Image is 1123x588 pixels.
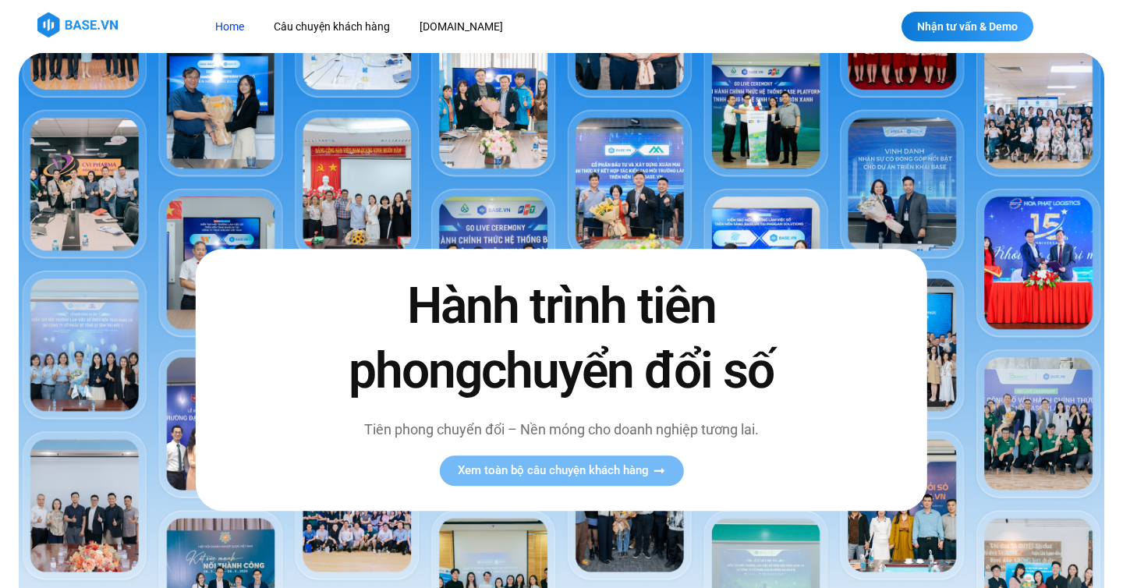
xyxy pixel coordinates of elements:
[204,12,256,41] a: Home
[458,465,649,476] span: Xem toàn bộ câu chuyện khách hàng
[439,455,683,486] a: Xem toàn bộ câu chuyện khách hàng
[481,342,774,400] span: chuyển đổi số
[316,419,807,440] p: Tiên phong chuyển đổi – Nền móng cho doanh nghiệp tương lai.
[316,274,807,403] h2: Hành trình tiên phong
[902,12,1033,41] a: Nhận tư vấn & Demo
[917,21,1018,32] span: Nhận tư vấn & Demo
[408,12,515,41] a: [DOMAIN_NAME]
[204,12,802,41] nav: Menu
[262,12,402,41] a: Câu chuyện khách hàng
